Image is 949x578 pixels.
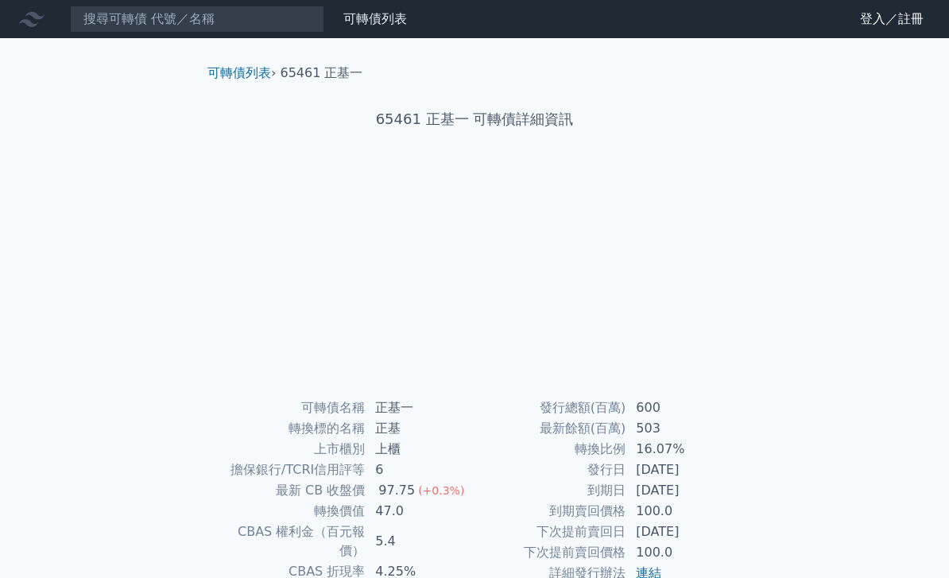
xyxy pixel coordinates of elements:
[366,439,474,460] td: 上櫃
[626,460,735,480] td: [DATE]
[207,64,276,83] li: ›
[214,439,366,460] td: 上市櫃別
[343,11,407,26] a: 可轉債列表
[626,501,735,522] td: 100.0
[214,480,366,501] td: 最新 CB 收盤價
[474,460,626,480] td: 發行日
[214,398,366,418] td: 可轉債名稱
[626,542,735,563] td: 100.0
[366,418,474,439] td: 正基
[847,6,936,32] a: 登入／註冊
[214,522,366,561] td: CBAS 權利金（百元報價）
[366,398,474,418] td: 正基一
[626,439,735,460] td: 16.07%
[207,65,271,80] a: 可轉債列表
[474,522,626,542] td: 下次提前賣回日
[366,460,474,480] td: 6
[214,501,366,522] td: 轉換價值
[214,460,366,480] td: 擔保銀行/TCRI信用評等
[195,108,754,130] h1: 65461 正基一 可轉債詳細資訊
[214,418,366,439] td: 轉換標的名稱
[474,418,626,439] td: 最新餘額(百萬)
[626,398,735,418] td: 600
[474,501,626,522] td: 到期賣回價格
[281,64,363,83] li: 65461 正基一
[474,398,626,418] td: 發行總額(百萬)
[474,480,626,501] td: 到期日
[366,501,474,522] td: 47.0
[474,542,626,563] td: 下次提前賣回價格
[375,481,418,500] div: 97.75
[626,418,735,439] td: 503
[626,480,735,501] td: [DATE]
[474,439,626,460] td: 轉換比例
[626,522,735,542] td: [DATE]
[366,522,474,561] td: 5.4
[418,484,464,497] span: (+0.3%)
[70,6,324,33] input: 搜尋可轉債 代號／名稱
